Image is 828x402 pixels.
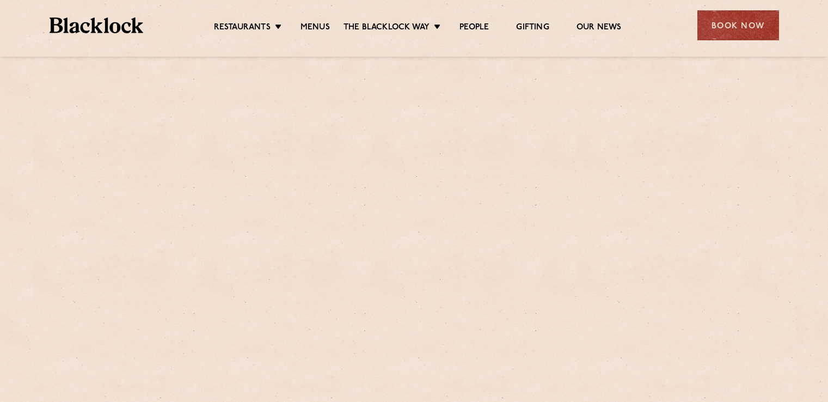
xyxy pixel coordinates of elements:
img: BL_Textured_Logo-footer-cropped.svg [50,17,144,33]
a: Restaurants [214,22,271,34]
a: The Blacklock Way [344,22,430,34]
a: Menus [300,22,330,34]
a: Our News [576,22,622,34]
a: Gifting [516,22,549,34]
div: Book Now [697,10,779,40]
a: People [459,22,489,34]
